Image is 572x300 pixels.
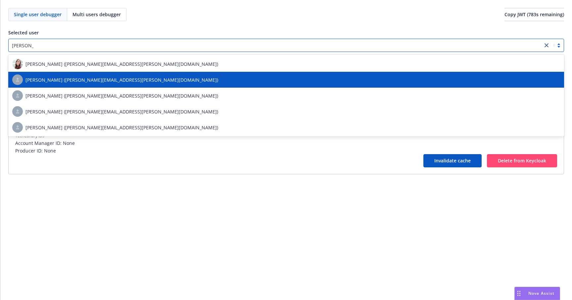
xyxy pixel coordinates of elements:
[498,157,546,164] span: Delete from Keycloak
[8,29,39,36] span: Selected user
[14,11,62,18] span: Single user debugger
[25,76,218,83] span: [PERSON_NAME] ([PERSON_NAME][EMAIL_ADDRESS][PERSON_NAME][DOMAIN_NAME])
[504,11,564,18] span: Copy JWT ( 783 s remaining)
[515,287,523,300] div: Drag to move
[504,8,564,21] button: Copy JWT (783s remaining)
[25,61,218,67] span: [PERSON_NAME] ([PERSON_NAME][EMAIL_ADDRESS][PERSON_NAME][DOMAIN_NAME])
[423,154,482,167] button: Invalidate cache
[487,154,557,167] button: Delete from Keycloak
[528,290,554,296] span: Nova Assist
[72,11,121,18] span: Multi users debugger
[434,157,471,164] span: Invalidate cache
[25,92,218,99] span: [PERSON_NAME] ([PERSON_NAME][EMAIL_ADDRESS][PERSON_NAME][DOMAIN_NAME])
[12,59,23,69] img: photo
[15,147,557,154] span: Producer ID: None
[543,41,550,49] a: close
[15,140,557,147] span: Account Manager ID: None
[25,108,218,115] span: [PERSON_NAME] ([PERSON_NAME][EMAIL_ADDRESS][PERSON_NAME][DOMAIN_NAME])
[25,124,218,131] span: [PERSON_NAME] ([PERSON_NAME][EMAIL_ADDRESS][PERSON_NAME][DOMAIN_NAME])
[514,287,560,300] button: Nova Assist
